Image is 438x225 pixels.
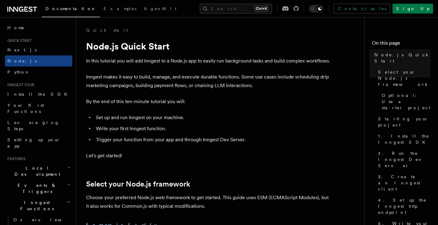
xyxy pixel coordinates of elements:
[5,117,72,134] a: Leveraging Steps
[378,69,431,87] span: Select your Node.js framework
[140,2,180,17] a: AgentKit
[7,47,37,52] span: Next.js
[5,55,72,66] a: Node.js
[45,6,96,11] span: Documentation
[144,6,176,11] span: AgentKit
[5,134,72,151] a: Setting up your app
[100,2,140,17] a: Examples
[378,116,431,128] span: Starting your project
[378,174,431,192] span: 3. Create an Inngest client
[5,66,72,78] a: Python
[86,57,332,65] p: In this tutorial you will add Inngest to a Node.js app to easily run background tasks and build c...
[200,4,272,14] button: Search...Ctrl+K
[255,6,268,12] kbd: Ctrl+K
[5,38,32,43] span: Quick start
[372,39,431,49] h4: On this page
[13,217,77,222] span: Overview
[374,52,431,64] span: Node.js Quick Start
[94,135,332,144] li: Trigger your function from your app and through Inngest Dev Server.
[376,113,431,131] a: Starting your project
[86,193,332,211] p: Choose your preferred Node.js web framework to get started. This guide uses ESM (ECMAScript Modul...
[86,73,332,90] p: Inngest makes it easy to build, manage, and execute durable functions. Some use cases include sch...
[86,151,332,160] p: Let's get started!
[5,182,67,195] span: Events & Triggers
[379,90,431,113] a: Optional: Use a starter project
[7,120,59,131] span: Leveraging Steps
[5,197,72,214] button: Inngest Functions
[7,92,71,97] span: Install the SDK
[5,44,72,55] a: Next.js
[5,82,34,87] span: Inngest tour
[42,2,100,17] a: Documentation
[5,199,66,212] span: Inngest Functions
[5,165,67,177] span: Local Development
[7,25,25,31] span: Home
[7,103,44,114] span: Your first Functions
[376,66,431,90] a: Select your Node.js framework
[94,113,332,122] li: Set up and run Inngest on your machine.
[393,4,433,14] a: Sign Up
[7,58,37,63] span: Node.js
[5,163,72,180] button: Local Development
[376,131,431,148] a: 1. Install the Inngest SDK
[372,49,431,66] a: Node.js Quick Start
[5,156,26,161] span: Features
[104,6,136,11] span: Examples
[86,180,190,188] a: Select your Node.js framework
[94,124,332,133] li: Write your first Inngest function.
[378,197,431,215] span: 4. Set up the Inngest http endpoint
[309,5,324,12] button: Toggle dark mode
[376,148,431,171] a: 2. Run the Inngest Dev Server
[334,4,390,14] a: Contact sales
[7,70,30,74] span: Python
[376,171,431,195] a: 3. Create an Inngest client
[378,150,431,169] span: 2. Run the Inngest Dev Server
[5,22,72,33] a: Home
[376,195,431,218] a: 4. Set up the Inngest http endpoint
[86,27,128,33] a: Quick start
[5,100,72,117] a: Your first Functions
[5,89,72,100] a: Install the SDK
[86,41,332,52] h1: Node.js Quick Start
[86,97,332,106] p: By the end of this ten-minute tutorial you will:
[5,180,72,197] button: Events & Triggers
[382,92,431,111] span: Optional: Use a starter project
[378,133,431,145] span: 1. Install the Inngest SDK
[7,137,60,148] span: Setting up your app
